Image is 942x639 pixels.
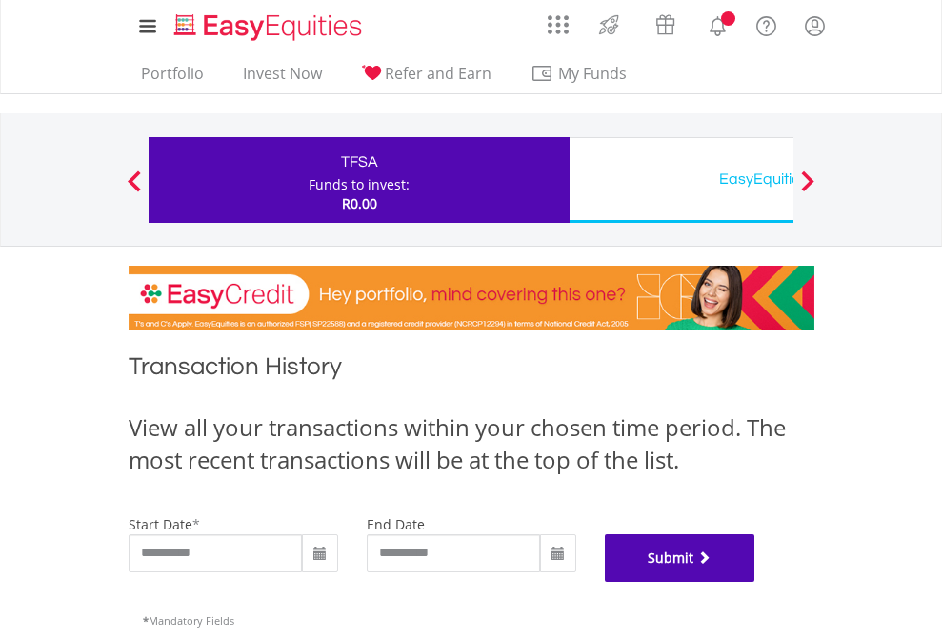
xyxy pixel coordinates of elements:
[129,349,814,392] h1: Transaction History
[115,180,153,199] button: Previous
[535,5,581,35] a: AppsGrid
[548,14,569,35] img: grid-menu-icon.svg
[353,64,499,93] a: Refer and Earn
[385,63,491,84] span: Refer and Earn
[789,180,827,199] button: Next
[133,64,211,93] a: Portfolio
[693,5,742,43] a: Notifications
[235,64,330,93] a: Invest Now
[129,266,814,330] img: EasyCredit Promotion Banner
[143,613,234,628] span: Mandatory Fields
[637,5,693,40] a: Vouchers
[791,5,839,47] a: My Profile
[160,149,558,175] div: TFSA
[342,194,377,212] span: R0.00
[742,5,791,43] a: FAQ's and Support
[129,515,192,533] label: start date
[129,411,814,477] div: View all your transactions within your chosen time period. The most recent transactions will be a...
[167,5,370,43] a: Home page
[605,534,755,582] button: Submit
[531,61,655,86] span: My Funds
[367,515,425,533] label: end date
[170,11,370,43] img: EasyEquities_Logo.png
[309,175,410,194] div: Funds to invest:
[650,10,681,40] img: vouchers-v2.svg
[593,10,625,40] img: thrive-v2.svg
